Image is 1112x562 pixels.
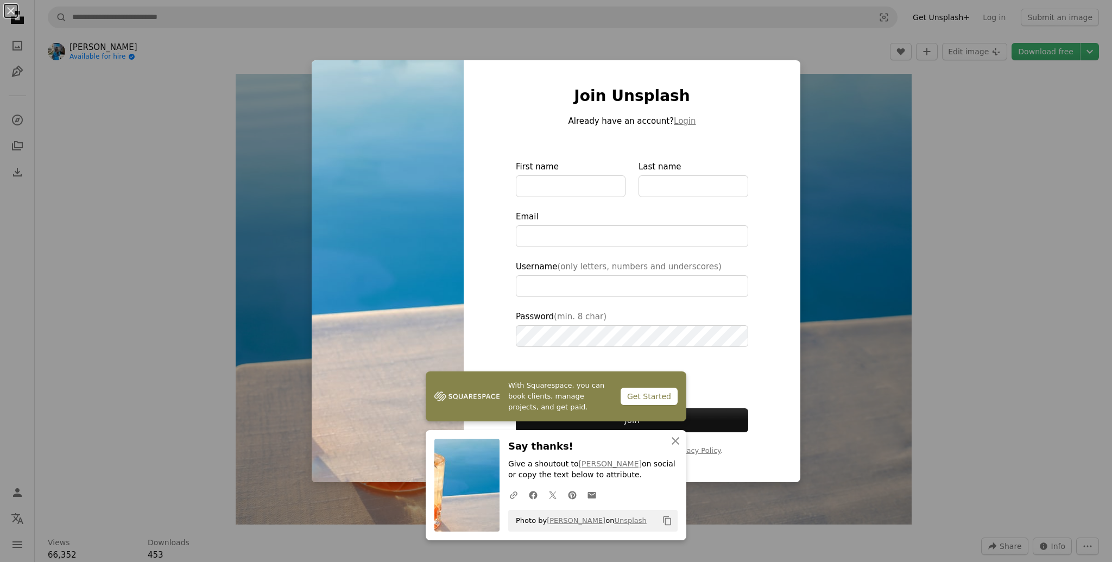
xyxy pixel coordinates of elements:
[312,60,464,482] img: photo-1688126550447-504d3bbf8f96
[426,371,686,421] a: With Squarespace, you can book clients, manage projects, and get paid.Get Started
[639,160,748,197] label: Last name
[516,225,748,247] input: Email
[579,459,642,468] a: [PERSON_NAME]
[508,439,678,454] h3: Say thanks!
[658,512,677,530] button: Copy to clipboard
[547,516,605,525] a: [PERSON_NAME]
[516,160,625,197] label: First name
[516,275,748,297] input: Username(only letters, numbers and underscores)
[516,86,748,106] h1: Join Unsplash
[674,115,696,128] button: Login
[621,388,678,405] div: Get Started
[582,484,602,506] a: Share over email
[516,310,748,347] label: Password
[516,260,748,297] label: Username
[543,484,563,506] a: Share on Twitter
[434,388,500,405] img: file-1747939142011-51e5cc87e3c9
[563,484,582,506] a: Share on Pinterest
[516,210,748,247] label: Email
[673,446,721,454] a: Privacy Policy
[516,115,748,128] p: Already have an account?
[508,380,612,413] span: With Squarespace, you can book clients, manage projects, and get paid.
[523,484,543,506] a: Share on Facebook
[639,175,748,197] input: Last name
[508,459,678,481] p: Give a shoutout to on social or copy the text below to attribute.
[516,325,748,347] input: Password(min. 8 char)
[557,262,721,271] span: (only letters, numbers and underscores)
[554,312,606,321] span: (min. 8 char)
[510,512,647,529] span: Photo by on
[614,516,646,525] a: Unsplash
[516,175,625,197] input: First name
